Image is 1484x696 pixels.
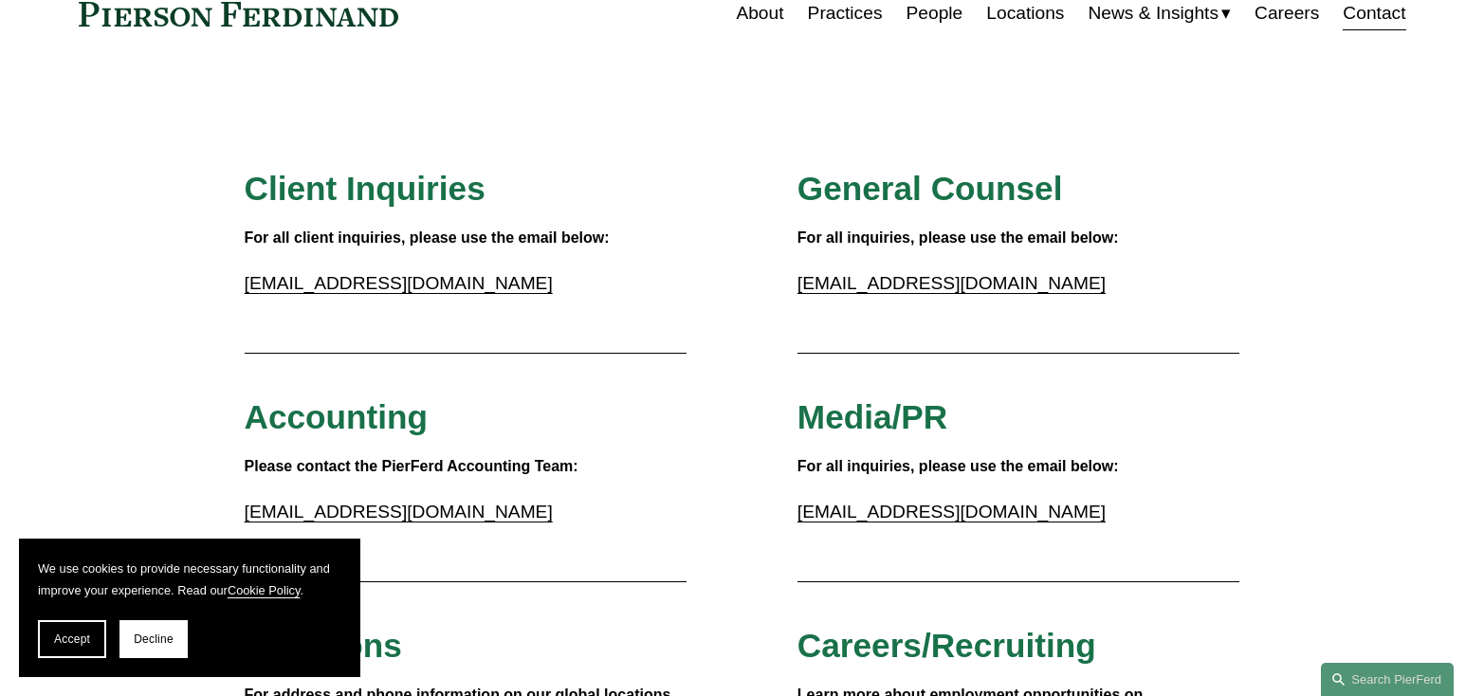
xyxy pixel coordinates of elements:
a: [EMAIL_ADDRESS][DOMAIN_NAME] [797,273,1106,293]
a: Search this site [1321,663,1454,696]
span: Accept [54,632,90,646]
span: Careers/Recruiting [797,627,1096,664]
span: Accounting [245,398,429,435]
span: Client Inquiries [245,170,486,207]
button: Accept [38,620,106,658]
strong: Please contact the PierFerd Accounting Team: [245,458,578,474]
a: [EMAIL_ADDRESS][DOMAIN_NAME] [245,502,553,522]
p: We use cookies to provide necessary functionality and improve your experience. Read our . [38,558,341,601]
span: Media/PR [797,398,947,435]
strong: For all inquiries, please use the email below: [797,229,1119,246]
a: Cookie Policy [228,583,301,597]
section: Cookie banner [19,539,360,677]
a: [EMAIL_ADDRESS][DOMAIN_NAME] [245,273,553,293]
span: General Counsel [797,170,1063,207]
strong: For all client inquiries, please use the email below: [245,229,610,246]
button: Decline [119,620,188,658]
strong: For all inquiries, please use the email below: [797,458,1119,474]
a: [EMAIL_ADDRESS][DOMAIN_NAME] [797,502,1106,522]
span: Decline [134,632,174,646]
